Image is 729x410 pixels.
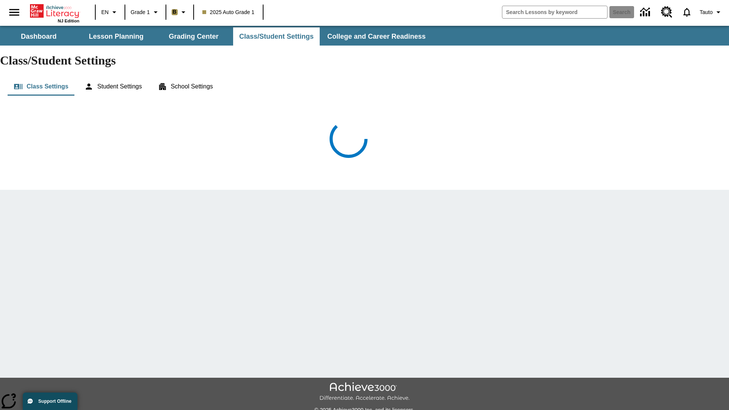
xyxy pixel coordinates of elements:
[502,6,607,18] input: search field
[30,3,79,23] div: Home
[78,77,148,96] button: Student Settings
[677,2,697,22] a: Notifications
[700,8,713,16] span: Tauto
[8,77,74,96] button: Class Settings
[156,27,232,46] button: Grading Center
[131,8,150,16] span: Grade 1
[1,27,77,46] button: Dashboard
[202,8,255,16] span: 2025 Auto Grade 1
[3,1,25,24] button: Open side menu
[697,5,726,19] button: Profile/Settings
[23,393,77,410] button: Support Offline
[128,5,163,19] button: Grade: Grade 1, Select a grade
[152,77,219,96] button: School Settings
[78,27,154,46] button: Lesson Planning
[169,5,191,19] button: Boost Class color is light brown. Change class color
[319,382,410,402] img: Achieve3000 Differentiate Accelerate Achieve
[30,3,79,19] a: Home
[173,7,177,17] span: B
[101,8,109,16] span: EN
[656,2,677,22] a: Resource Center, Will open in new tab
[58,19,79,23] span: NJ Edition
[321,27,432,46] button: College and Career Readiness
[8,77,721,96] div: Class/Student Settings
[233,27,320,46] button: Class/Student Settings
[636,2,656,23] a: Data Center
[38,399,71,404] span: Support Offline
[98,5,122,19] button: Language: EN, Select a language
